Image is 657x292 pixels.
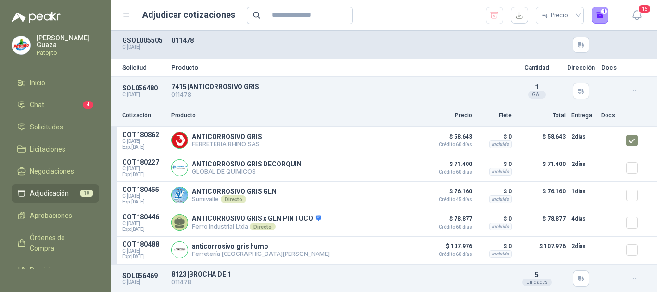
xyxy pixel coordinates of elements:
p: Producto [171,111,418,120]
p: ANTICORROSIVO GRIS [192,133,262,140]
p: $ 76.160 [518,186,566,205]
div: Incluido [489,250,512,258]
p: COT180227 [122,158,165,166]
button: 1 [592,7,609,24]
p: anticorrosivo gris humo [192,242,330,250]
p: $ 0 [478,241,512,252]
span: C: [DATE] [122,221,165,227]
p: ANTICORROSIVO GRIS GLN [192,188,277,195]
img: Company Logo [12,36,30,54]
p: Precio [424,111,472,120]
p: 2 días [571,241,595,252]
span: C: [DATE] [122,139,165,144]
span: Crédito 60 días [424,170,472,175]
span: 1 [535,83,539,91]
span: Exp: [DATE] [122,227,165,232]
span: Órdenes de Compra [30,232,90,254]
span: Adjudicación [30,188,69,199]
p: C: [DATE] [122,279,165,285]
div: Incluido [489,195,512,203]
a: Aprobaciones [12,206,99,225]
p: 4 días [571,213,595,225]
span: Crédito 60 días [424,225,472,229]
p: Cotización [122,111,165,120]
p: COT180862 [122,131,165,139]
div: Incluido [489,140,512,148]
p: 011478 [171,90,507,100]
p: $ 0 [478,131,512,142]
p: Cantidad [513,64,561,71]
p: GLOBAL DE QUIMICOS [192,168,302,175]
p: Producto [171,64,507,71]
a: Licitaciones [12,140,99,158]
p: 8123 | BROCHA DE 1 [171,270,507,278]
span: Crédito 60 días [424,252,472,257]
div: Precio [542,8,569,23]
span: Exp: [DATE] [122,199,165,205]
div: GAL [528,91,546,99]
a: Remisiones [12,261,99,279]
span: C: [DATE] [122,166,165,172]
p: $ 107.976 [424,241,472,257]
p: SOL056480 [122,84,165,92]
span: C: [DATE] [122,248,165,254]
span: Aprobaciones [30,210,72,221]
p: [PERSON_NAME] Guaza [37,35,99,48]
p: $ 78.877 [518,213,566,232]
p: C: [DATE] [122,92,165,98]
p: COT180455 [122,186,165,193]
p: COT180488 [122,241,165,248]
p: SOL056469 [122,272,165,279]
span: C: [DATE] [122,193,165,199]
p: $ 107.976 [518,241,566,260]
span: Remisiones [30,265,65,276]
img: Company Logo [172,132,188,148]
p: $ 71.400 [424,158,472,175]
span: Negociaciones [30,166,74,177]
p: $ 0 [478,213,512,225]
img: Company Logo [172,187,188,203]
img: Company Logo [172,160,188,176]
div: Directo [221,195,246,203]
p: 011478 [171,37,507,44]
p: $ 76.160 [424,186,472,202]
div: Incluido [489,168,512,176]
p: 7415 | ANTICORROSIVO GRIS [171,83,507,90]
p: C: [DATE] [122,44,165,50]
span: Solicitudes [30,122,63,132]
a: Inicio [12,74,99,92]
img: Logo peakr [12,12,61,23]
p: Ferretería [GEOGRAPHIC_DATA][PERSON_NAME] [192,250,330,257]
p: Sumivalle [192,195,277,203]
p: 1 días [571,186,595,197]
span: 4 [83,101,93,109]
a: Adjudicación10 [12,184,99,203]
div: Unidades [522,279,552,286]
a: Órdenes de Compra [12,229,99,257]
span: Licitaciones [30,144,65,154]
p: $ 0 [478,186,512,197]
p: ANTICORROSIVO GRIS DECORQUIN [192,160,302,168]
p: $ 58.643 [518,131,566,150]
span: Crédito 45 días [424,197,472,202]
img: Company Logo [172,242,188,258]
p: Docs [601,111,620,120]
p: ANTICORROSIVO GRIS x GLN PINTUCO [192,215,321,223]
a: Solicitudes [12,118,99,136]
span: 16 [638,4,651,13]
a: Chat4 [12,96,99,114]
p: Patojito [37,50,99,56]
p: Dirección [567,64,595,71]
span: Exp: [DATE] [122,144,165,150]
span: Exp: [DATE] [122,172,165,178]
p: 2 días [571,131,595,142]
p: Entrega [571,111,595,120]
span: Crédito 60 días [424,142,472,147]
p: FERRETERIA RHINO SAS [192,140,262,148]
span: 10 [80,190,93,197]
h1: Adjudicar cotizaciones [142,8,235,22]
p: Flete [478,111,512,120]
span: Inicio [30,77,45,88]
p: $ 71.400 [518,158,566,178]
p: Total [518,111,566,120]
